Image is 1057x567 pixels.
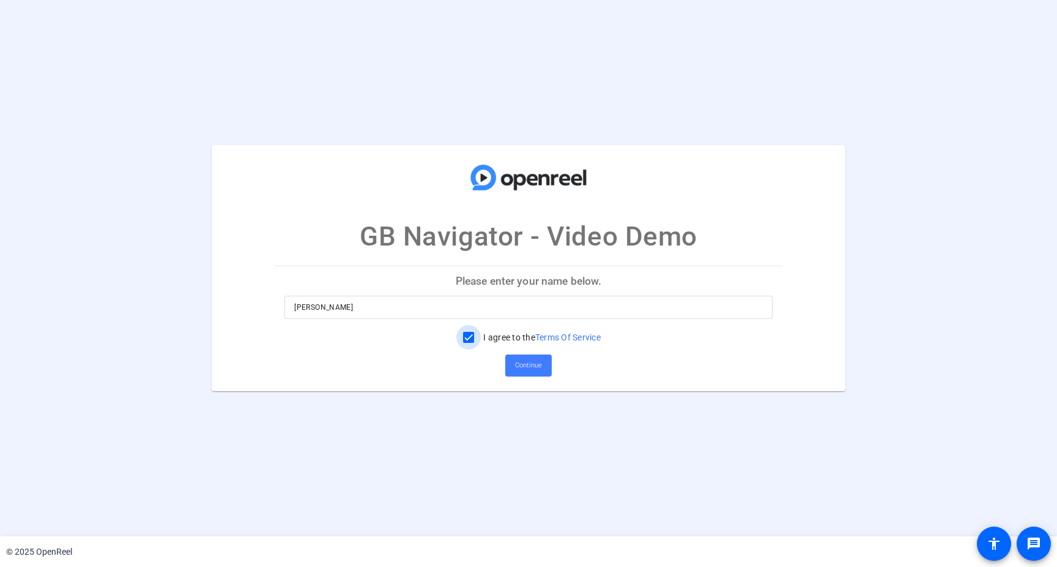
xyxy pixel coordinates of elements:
button: Continue [505,355,552,377]
img: company-logo [467,157,590,198]
p: Please enter your name below. [275,266,782,296]
label: I agree to the [481,331,601,344]
input: Enter your name [294,300,762,315]
a: Terms Of Service [535,332,601,342]
span: Continue [515,356,542,375]
mat-icon: accessibility [987,536,1001,551]
div: © 2025 OpenReel [6,546,72,558]
mat-icon: message [1026,536,1041,551]
p: GB Navigator - Video Demo [360,216,697,257]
